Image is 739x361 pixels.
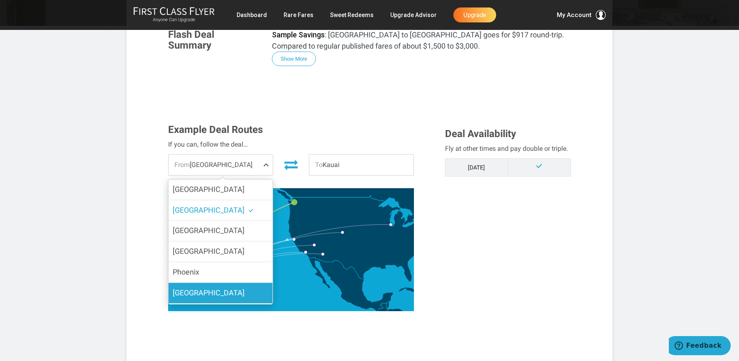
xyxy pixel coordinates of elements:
[386,301,389,309] path: Belize
[309,155,414,175] span: Kauai
[557,10,606,20] button: My Account
[445,128,516,140] span: Deal Availability
[445,143,571,154] div: Fly at other times and pay double or triple.
[291,199,303,205] g: Seattle
[169,155,273,175] span: [GEOGRAPHIC_DATA]
[272,30,325,39] strong: Sample Savings
[168,29,259,51] h3: Flash Deal Summary
[309,257,393,312] path: Mexico
[284,7,313,22] a: Rare Fares
[378,303,389,315] path: Guatemala
[272,29,571,52] p: : [GEOGRAPHIC_DATA] to [GEOGRAPHIC_DATA] goes for $917 round-trip. Compared to regular published ...
[279,155,303,174] button: Invert Route Direction
[453,7,496,22] a: Upgrade
[272,52,316,66] button: Show More
[173,288,245,297] span: [GEOGRAPHIC_DATA]
[174,161,190,169] span: From
[133,7,215,23] a: First Class FlyerAnyone Can Upgrade
[133,7,215,15] img: First Class Flyer
[445,158,508,176] td: [DATE]
[313,243,320,246] g: Las Vegas
[390,7,437,22] a: Upgrade Advisor
[173,247,245,255] span: [GEOGRAPHIC_DATA]
[133,17,215,23] small: Anyone Can Upgrade
[168,139,414,150] div: If you can, follow the deal…
[315,161,323,169] span: To
[168,124,263,135] span: Example Deal Routes
[173,206,245,214] span: [GEOGRAPHIC_DATA]
[669,336,731,357] iframe: Opens a widget where you can find more information
[237,7,267,22] a: Dashboard
[173,268,199,276] span: Phoenix
[330,7,374,22] a: Sweet Redeems
[557,10,592,20] span: My Account
[173,226,245,235] span: [GEOGRAPHIC_DATA]
[292,238,299,241] g: San Francisco
[173,185,245,194] span: [GEOGRAPHIC_DATA]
